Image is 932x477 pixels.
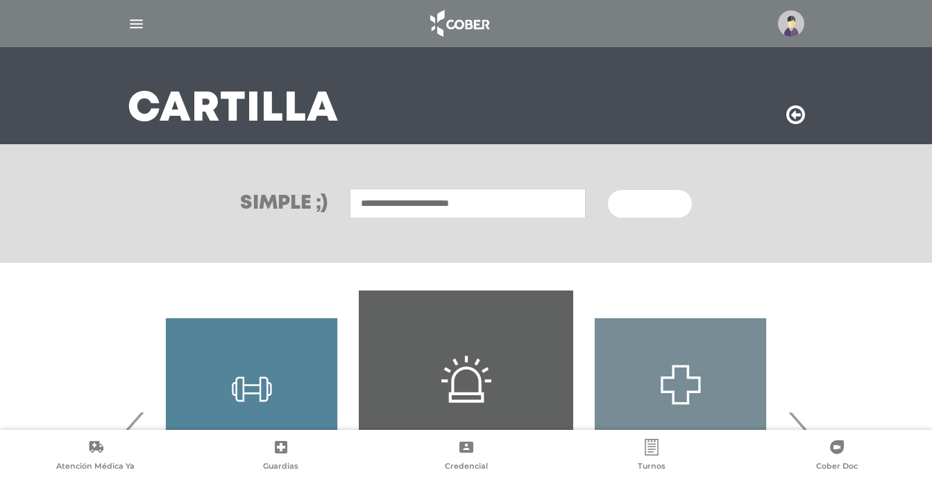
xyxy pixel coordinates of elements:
span: Atención Médica Ya [56,461,135,474]
a: Guardias [188,439,373,474]
a: Credencial [373,439,559,474]
img: logo_cober_home-white.png [423,7,495,40]
span: Guardias [263,461,298,474]
span: Credencial [445,461,488,474]
span: Cober Doc [816,461,858,474]
img: profile-placeholder.svg [778,10,804,37]
a: Cober Doc [744,439,929,474]
a: Turnos [559,439,744,474]
img: Cober_menu-lines-white.svg [128,15,145,33]
span: Buscar [625,200,665,209]
h3: Simple ;) [240,194,328,214]
span: Turnos [638,461,666,474]
button: Buscar [608,190,691,218]
span: Next [783,392,811,467]
span: Previous [122,392,149,467]
a: Atención Médica Ya [3,439,188,474]
h3: Cartilla [128,92,339,128]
